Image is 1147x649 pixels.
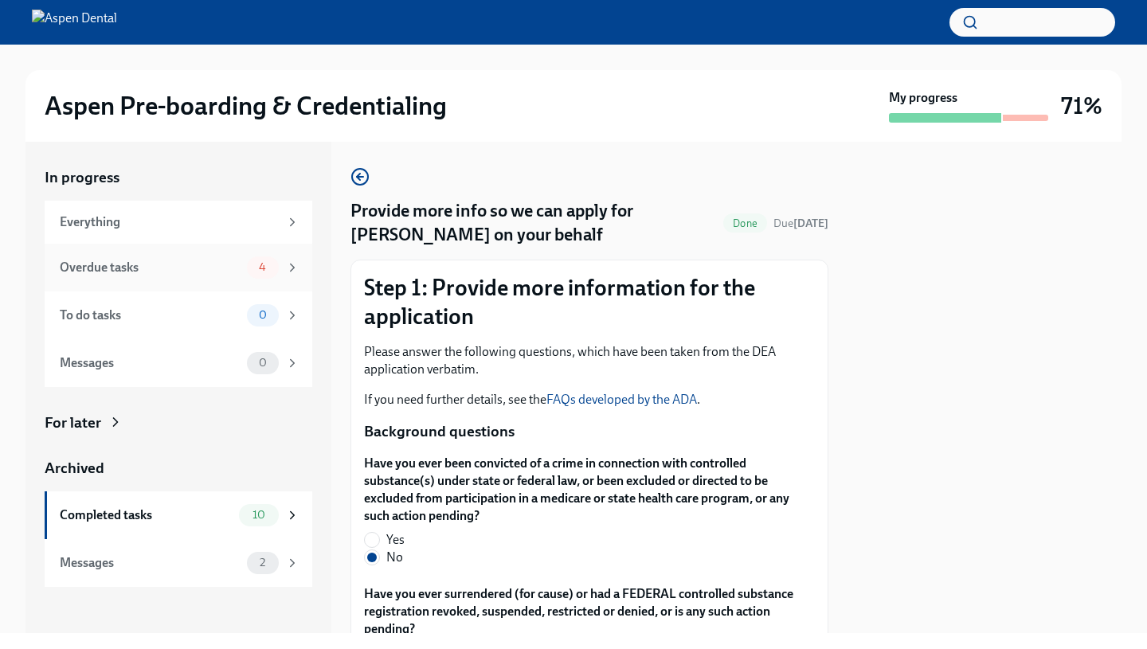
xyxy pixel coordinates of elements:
[45,412,101,433] div: For later
[1061,92,1102,120] h3: 71%
[889,89,957,107] strong: My progress
[45,491,312,539] a: Completed tasks10
[249,261,276,273] span: 4
[546,392,697,407] a: FAQs developed by the ADA
[723,217,767,229] span: Done
[60,506,233,524] div: Completed tasks
[45,90,447,122] h2: Aspen Pre-boarding & Credentialing
[364,343,815,378] p: Please answer the following questions, which have been taken from the DEA application verbatim.
[60,307,241,324] div: To do tasks
[60,554,241,572] div: Messages
[243,509,275,521] span: 10
[249,357,276,369] span: 0
[350,199,717,247] h4: Provide more info so we can apply for [PERSON_NAME] on your behalf
[249,309,276,321] span: 0
[45,458,312,479] a: Archived
[773,216,828,231] span: July 22nd, 2025 10:00
[386,549,403,566] span: No
[793,217,828,230] strong: [DATE]
[364,391,815,409] p: If you need further details, see the .
[364,585,815,638] label: Have you ever surrendered (for cause) or had a FEDERAL controlled substance registration revoked,...
[45,412,312,433] a: For later
[60,213,279,231] div: Everything
[45,201,312,244] a: Everything
[45,291,312,339] a: To do tasks0
[60,259,241,276] div: Overdue tasks
[364,421,815,442] p: Background questions
[364,273,815,330] p: Step 1: Provide more information for the application
[250,557,275,569] span: 2
[45,167,312,188] a: In progress
[364,455,815,525] label: Have you ever been convicted of a crime in connection with controlled substance(s) under state or...
[386,531,405,549] span: Yes
[45,339,312,387] a: Messages0
[60,354,241,372] div: Messages
[45,539,312,587] a: Messages2
[32,10,117,35] img: Aspen Dental
[45,244,312,291] a: Overdue tasks4
[773,217,828,230] span: Due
